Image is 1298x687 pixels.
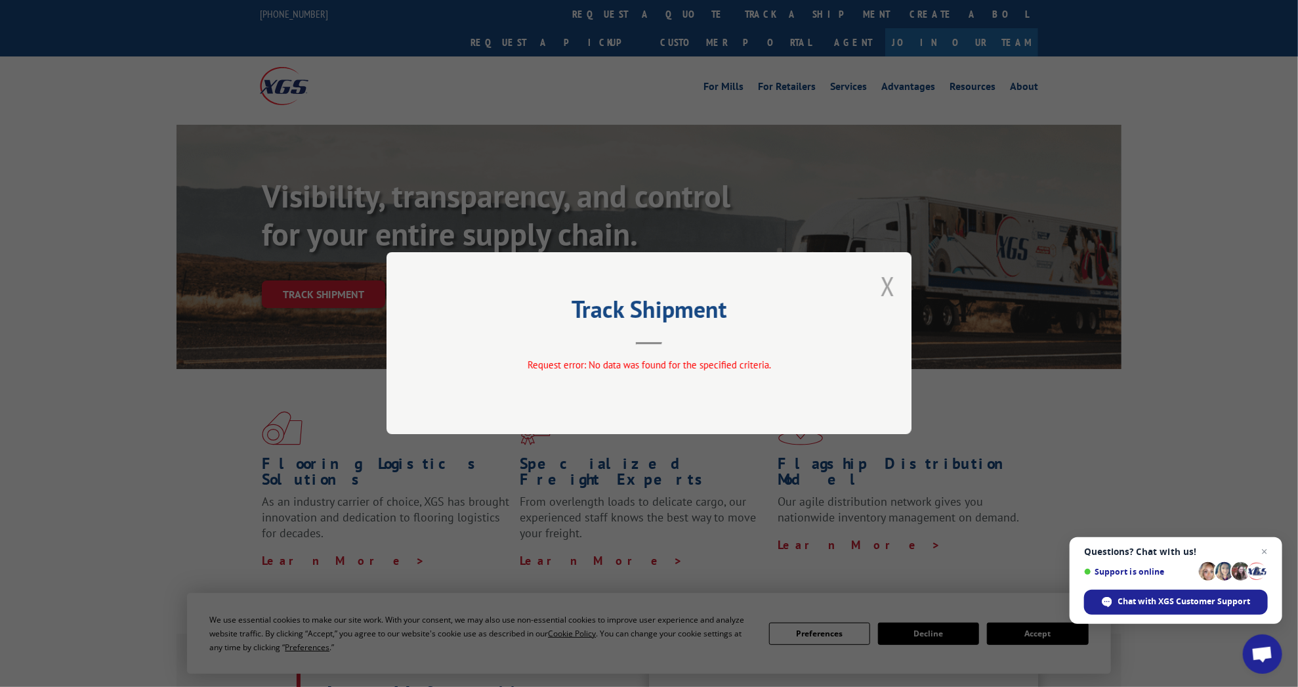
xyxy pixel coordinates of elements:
span: Request error: No data was found for the specified criteria. [528,359,771,372]
button: Close modal [881,269,895,303]
span: Support is online [1084,567,1194,577]
span: Chat with XGS Customer Support [1118,596,1251,608]
span: Close chat [1257,544,1272,560]
h2: Track Shipment [452,300,846,325]
div: Open chat [1243,634,1282,674]
span: Questions? Chat with us! [1084,546,1268,557]
div: Chat with XGS Customer Support [1084,590,1268,615]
